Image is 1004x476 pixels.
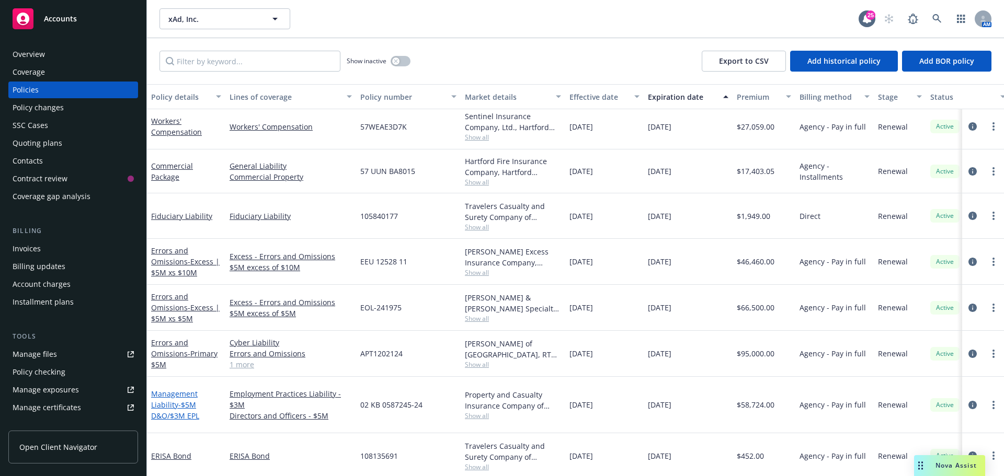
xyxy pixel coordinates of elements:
[719,56,769,66] span: Export to CSV
[644,84,733,109] button: Expiration date
[966,347,979,360] a: circleInformation
[13,82,39,98] div: Policies
[569,450,593,461] span: [DATE]
[987,347,1000,360] a: more
[13,117,48,134] div: SSC Cases
[8,170,138,187] a: Contract review
[151,257,220,277] span: - Excess | $5M xs $10M
[230,410,352,421] a: Directors and Officers - $5M
[8,331,138,342] div: Tools
[465,268,561,277] span: Show all
[878,399,908,410] span: Renewal
[360,121,407,132] span: 57WEAE3D7K
[8,294,138,310] a: Installment plans
[230,388,352,410] a: Employment Practices Liability - $3M
[13,276,71,293] div: Account charges
[874,84,926,109] button: Stage
[569,348,593,359] span: [DATE]
[934,451,955,460] span: Active
[8,82,138,98] a: Policies
[966,256,979,268] a: circleInformation
[230,251,352,273] a: Excess - Errors and Omissions $5M excess of $10M
[8,226,138,236] div: Billing
[13,64,45,80] div: Coverage
[878,121,908,132] span: Renewal
[966,301,979,314] a: circleInformation
[465,111,561,133] div: Sentinel Insurance Company, Ltd., Hartford Insurance Group
[737,91,780,102] div: Premium
[927,8,948,29] a: Search
[919,56,974,66] span: Add BOR policy
[8,381,138,398] a: Manage exposures
[8,46,138,63] a: Overview
[737,302,774,313] span: $66,500.00
[934,257,955,266] span: Active
[702,51,786,72] button: Export to CSV
[737,256,774,267] span: $46,460.00
[230,450,352,461] a: ERISA Bond
[569,399,593,410] span: [DATE]
[8,240,138,257] a: Invoices
[465,440,561,462] div: Travelers Casualty and Surety Company of America, Travelers Insurance
[648,256,671,267] span: [DATE]
[987,256,1000,268] a: more
[569,166,593,177] span: [DATE]
[465,246,561,268] div: [PERSON_NAME] Excess Insurance Company, [PERSON_NAME] Insurance Group, RT Specialty Insurance Ser...
[935,461,977,470] span: Nova Assist
[648,302,671,313] span: [DATE]
[987,165,1000,178] a: more
[461,84,565,109] button: Market details
[230,91,340,102] div: Lines of coverage
[13,188,90,205] div: Coverage gap analysis
[934,122,955,131] span: Active
[878,256,908,267] span: Renewal
[151,116,202,137] a: Workers' Compensation
[151,389,199,421] a: Management Liability
[800,348,866,359] span: Agency - Pay in full
[914,455,985,476] button: Nova Assist
[13,240,41,257] div: Invoices
[151,349,218,369] span: - Primary $5M
[987,120,1000,133] a: more
[569,211,593,222] span: [DATE]
[800,399,866,410] span: Agency - Pay in full
[648,121,671,132] span: [DATE]
[230,359,352,370] a: 1 more
[878,302,908,313] span: Renewal
[934,400,955,410] span: Active
[903,8,923,29] a: Report a Bug
[648,450,671,461] span: [DATE]
[737,450,764,461] span: $452.00
[987,399,1000,411] a: more
[8,346,138,363] a: Manage files
[737,348,774,359] span: $95,000.00
[465,133,561,142] span: Show all
[966,399,979,411] a: circleInformation
[19,442,97,452] span: Open Client Navigator
[13,170,67,187] div: Contract review
[790,51,898,72] button: Add historical policy
[934,167,955,176] span: Active
[648,348,671,359] span: [DATE]
[465,389,561,411] div: Property and Casualty Insurance Company of [GEOGRAPHIC_DATA], Hartford Insurance Group, RT Specia...
[13,346,57,363] div: Manage files
[465,462,561,471] span: Show all
[13,153,43,169] div: Contacts
[569,302,593,313] span: [DATE]
[648,166,671,177] span: [DATE]
[800,211,820,222] span: Direct
[878,8,899,29] a: Start snowing
[966,210,979,222] a: circleInformation
[465,292,561,314] div: [PERSON_NAME] & [PERSON_NAME] Specialty Insurance Company, [PERSON_NAME] & [PERSON_NAME] Specialt...
[230,348,352,359] a: Errors and Omissions
[151,246,220,277] a: Errors and Omissions
[737,399,774,410] span: $58,724.00
[934,349,955,358] span: Active
[465,338,561,360] div: [PERSON_NAME] of [GEOGRAPHIC_DATA], RT Specialty Insurance Services, LLC (RSG Specialty, LLC)
[934,211,955,220] span: Active
[800,256,866,267] span: Agency - Pay in full
[951,8,972,29] a: Switch app
[878,450,908,461] span: Renewal
[159,8,290,29] button: xAd, Inc.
